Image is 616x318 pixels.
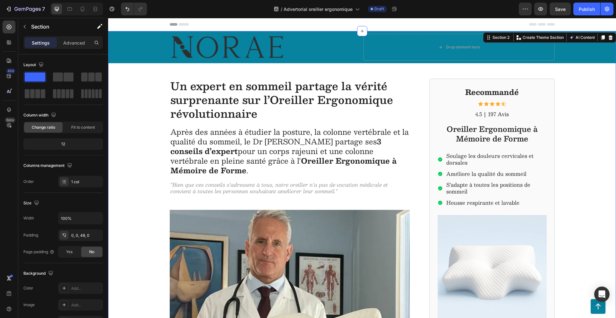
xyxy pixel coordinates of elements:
[460,16,488,23] button: AI Content
[376,93,378,100] p: |
[338,135,438,148] p: Soulage les douleurs cervicales et dorsales
[31,23,84,30] p: Section
[5,117,15,123] div: Beta
[374,6,384,12] span: Draft
[32,125,55,130] span: Change ratio
[380,93,401,100] p: 197 Avis
[108,18,616,318] iframe: Design area
[63,39,85,46] p: Advanced
[23,61,45,69] div: Layout
[550,3,571,15] button: Save
[58,212,103,224] input: Auto
[62,162,280,178] i: "Bien que ces conseils s’adressent à tous, notre oreiller n’a pas de vocation médicale et convien...
[71,286,101,291] div: Add...
[383,17,403,22] div: Section 2
[415,17,456,22] p: Create Theme Section
[23,269,55,278] div: Background
[23,199,40,208] div: Size
[329,106,439,126] h2: Oreiller Ergonomique à Mémoire de Forme
[62,61,302,103] h1: Un expert en sommeil partage la vérité surprenante sur l’Oreiller Ergonomique révolutionnaire
[32,39,50,46] p: Settings
[281,6,282,13] span: /
[25,140,102,149] div: 12
[3,3,48,15] button: 7
[121,3,147,15] div: Undo/Redo
[62,136,288,159] strong: Oreiller Ergonomique à Mémoire de Forme
[338,164,438,177] p: S’adapte à toutes les positions de sommeil
[62,109,301,157] p: Après des années à étudier la posture, la colonne vertébrale et la qualité du sommeil, le Dr [PER...
[367,93,374,100] p: 4.5
[62,117,273,139] strong: 3 conseils d’expert
[23,302,35,308] div: Image
[329,197,439,306] img: gempages_577611280811033104-f71cf503-6440-4246-8d74-99f212e15bf2.png
[42,5,45,13] p: 7
[66,249,73,255] span: Yes
[6,68,15,73] div: 450
[71,233,101,238] div: 0, 0, 48, 0
[555,6,566,12] span: Save
[338,27,372,32] div: Drop element here
[71,179,101,185] div: 1 col
[23,232,38,238] div: Padding
[23,215,34,221] div: Width
[284,6,353,13] span: Advertorial oreiller ergonomique
[579,6,595,13] div: Publish
[71,302,101,308] div: Add...
[338,153,438,159] p: Améliore la qualité du sommeil
[23,285,33,291] div: Color
[23,249,55,255] div: Page padding
[594,287,610,302] div: Open Intercom Messenger
[23,111,57,120] div: Column width
[573,3,600,15] button: Publish
[71,125,95,130] span: Fit to content
[89,249,94,255] span: No
[23,179,34,185] div: Order
[23,161,73,170] div: Columns management
[329,69,439,80] h2: Recommandé
[338,182,438,188] p: Housse respirante et lavable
